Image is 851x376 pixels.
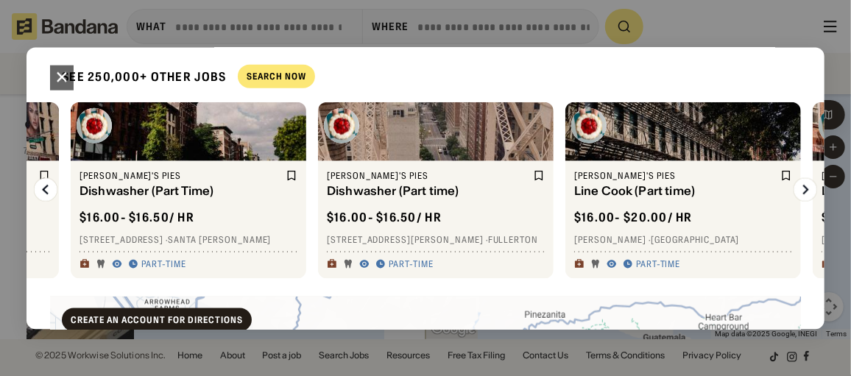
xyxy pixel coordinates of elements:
[794,177,817,201] img: Right Arrow
[574,184,777,198] div: Line Cook (Part time)
[50,57,226,96] div: See 250,000+ other jobs
[80,184,283,198] div: Dishwasher (Part Time)
[327,169,530,181] div: [PERSON_NAME]'s Pies
[389,258,434,270] div: Part-time
[327,184,530,198] div: Dishwasher (Part time)
[327,210,442,225] div: $ 16.00 - $16.50 / hr
[574,233,792,245] div: [PERSON_NAME] · [GEOGRAPHIC_DATA]
[574,169,777,181] div: [PERSON_NAME]'s Pies
[327,233,545,245] div: [STREET_ADDRESS][PERSON_NAME] · Fullerton
[636,258,681,270] div: Part-time
[324,107,359,143] img: Polly's Pies logo
[141,258,186,270] div: Part-time
[80,169,283,181] div: [PERSON_NAME]'s Pies
[247,72,306,81] div: Search Now
[77,107,112,143] img: Polly's Pies logo
[71,315,243,324] div: Create an account for directions
[80,233,297,245] div: [STREET_ADDRESS] · Santa [PERSON_NAME]
[574,210,693,225] div: $ 16.00 - $20.00 / hr
[80,210,194,225] div: $ 16.00 - $16.50 / hr
[34,177,57,201] img: Left Arrow
[571,107,607,143] img: Polly's Pies logo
